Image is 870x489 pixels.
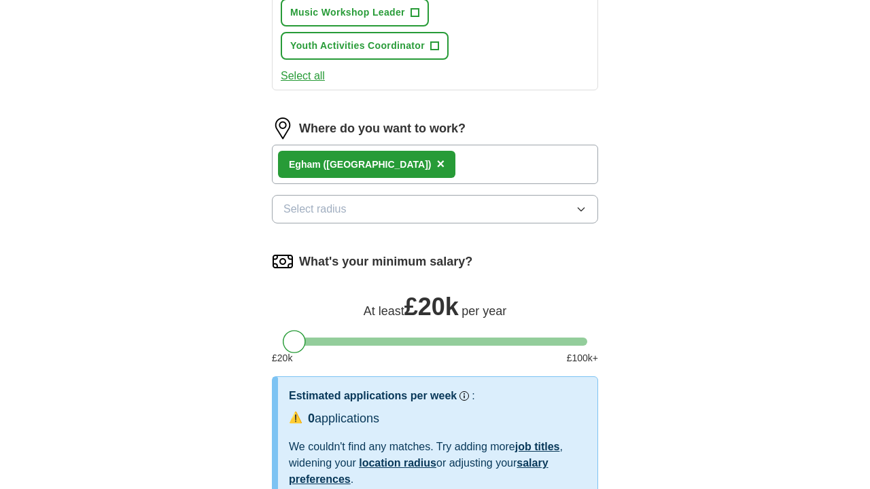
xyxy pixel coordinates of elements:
[472,388,474,404] h3: :
[289,410,302,426] span: ⚠️
[283,201,347,217] span: Select radius
[308,412,315,425] span: 0
[272,351,292,365] span: £ 20 k
[462,304,506,318] span: per year
[289,439,587,488] div: We couldn't find any matches. Try adding more , widening your or adjusting your .
[299,253,472,271] label: What's your minimum salary?
[437,156,445,171] span: ×
[364,304,404,318] span: At least
[324,159,432,170] span: ([GEOGRAPHIC_DATA])
[272,117,294,139] img: location.png
[299,120,466,138] label: Where do you want to work?
[289,457,549,485] a: salary preferences
[290,39,425,53] span: Youth Activities Coordinator
[308,410,379,428] div: applications
[404,293,459,321] span: £ 20k
[281,32,449,60] button: Youth Activities Coordinator
[359,457,436,469] a: location radius
[272,195,598,223] button: Select radius
[290,5,405,20] span: Music Workshop Leader
[272,251,294,272] img: salary.png
[289,388,457,404] h3: Estimated applications per week
[289,159,321,170] strong: Egham
[515,441,560,452] a: job titles
[281,68,325,84] button: Select all
[437,154,445,175] button: ×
